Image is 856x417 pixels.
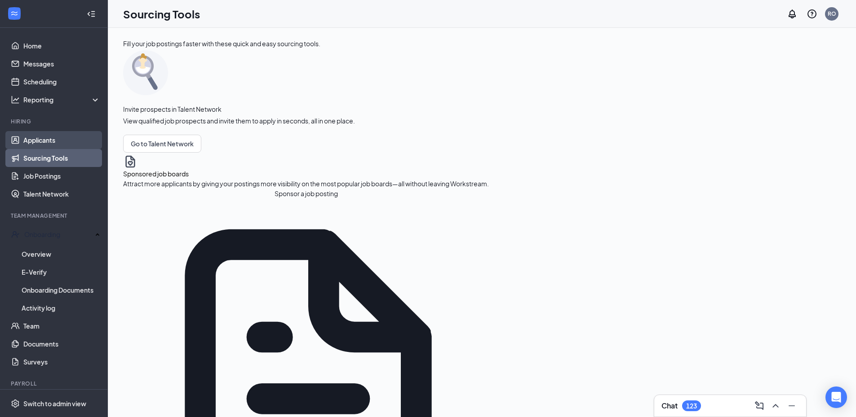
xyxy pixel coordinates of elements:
[123,169,489,179] h4: Sponsored job boards
[123,6,200,22] h1: Sourcing Tools
[10,9,19,18] svg: WorkstreamLogo
[23,73,100,91] a: Scheduling
[23,55,100,73] a: Messages
[23,37,100,55] a: Home
[23,317,100,335] a: Team
[123,116,355,126] span: View qualified job prospects and invite them to apply in seconds, all in one place.
[768,399,783,413] button: ChevronUp
[807,9,817,19] svg: QuestionInfo
[785,399,799,413] button: Minimize
[11,118,98,125] div: Hiring
[23,167,100,185] a: Job Postings
[123,39,320,48] div: Fill your job postings faster with these quick and easy sourcing tools.
[787,9,798,19] svg: Notifications
[828,10,836,18] div: RO
[786,400,797,411] svg: Minimize
[11,230,20,239] svg: UserCheck
[23,353,100,371] a: Surveys
[770,400,781,411] svg: ChevronUp
[686,402,697,410] div: 123
[22,263,100,281] a: E-Verify
[123,189,489,198] button: Sponsor a job posting
[23,131,100,149] a: Applicants
[123,50,168,95] img: sourcing-tools
[22,281,100,299] a: Onboarding Documents
[87,9,96,18] svg: Collapse
[23,185,100,203] a: Talent Network
[123,154,137,169] img: clipboard
[661,401,678,411] h3: Chat
[123,135,355,153] a: Go to Talent Network
[11,380,98,387] div: Payroll
[23,95,101,104] div: Reporting
[22,299,100,317] a: Activity log
[24,230,93,239] div: Onboarding
[123,104,355,114] span: Invite prospects in Talent Network
[23,149,100,167] a: Sourcing Tools
[123,179,489,189] p: Attract more applicants by giving your postings more visibility on the most popular job boards—al...
[752,399,767,413] button: ComposeMessage
[23,335,100,353] a: Documents
[22,245,100,263] a: Overview
[23,399,86,408] div: Switch to admin view
[123,135,201,153] button: Go to Talent Network
[11,95,20,104] svg: Analysis
[11,212,98,219] div: Team Management
[825,386,847,408] div: Open Intercom Messenger
[11,399,20,408] svg: Settings
[754,400,765,411] svg: ComposeMessage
